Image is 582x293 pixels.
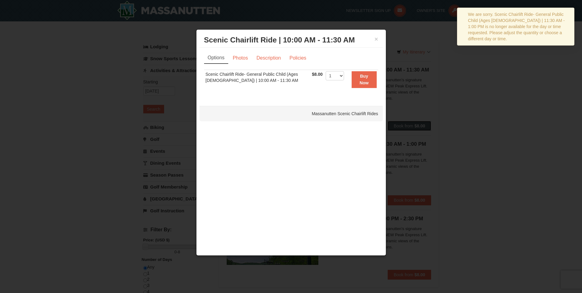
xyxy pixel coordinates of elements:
button: × [375,36,378,42]
a: Description [252,52,285,64]
button: Buy Now [352,71,377,88]
div: Massanutten Scenic Chairlift Rides [199,106,383,121]
span: $8.00 [312,72,323,77]
td: Scenic Chairlift Ride- General Public Child (Ages [DEMOGRAPHIC_DATA]) | 10:00 AM - 11:30 AM [204,70,310,89]
div: We are sorry. Scenic Chairlift Ride- General Public Child (Ages [DEMOGRAPHIC_DATA]) | 11:30 AM - ... [468,11,571,42]
h3: Scenic Chairlift Ride | 10:00 AM - 11:30 AM [204,35,378,45]
strong: Buy Now [360,74,369,85]
a: Photos [229,52,252,64]
a: Options [204,52,228,64]
a: Policies [285,52,310,64]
